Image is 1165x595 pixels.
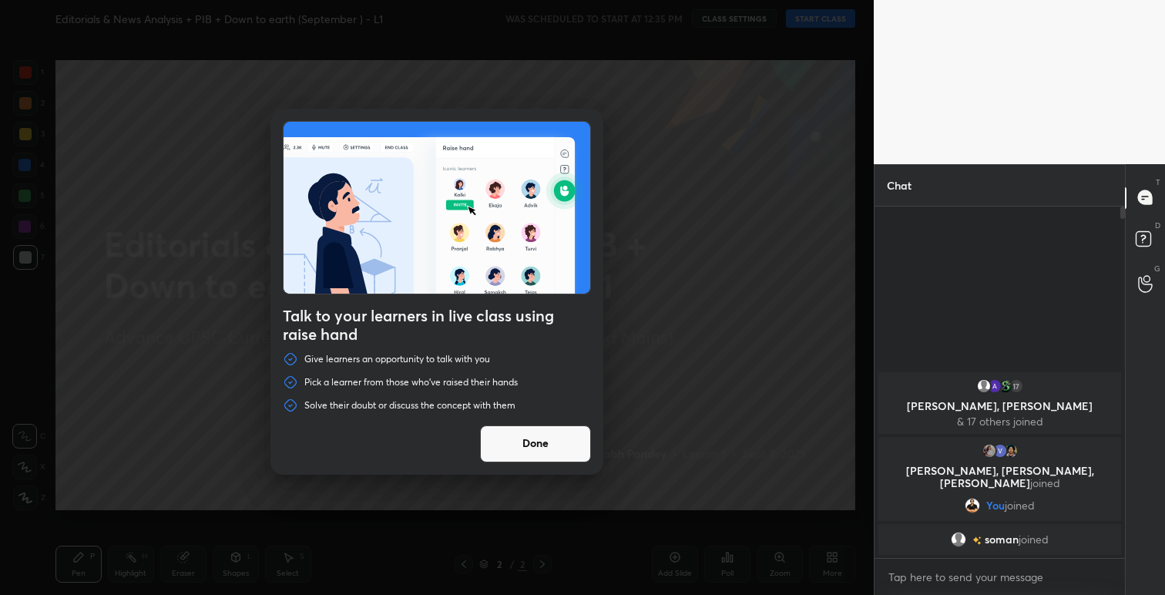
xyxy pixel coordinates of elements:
[888,400,1112,412] p: [PERSON_NAME], [PERSON_NAME]
[951,532,966,547] img: default.png
[992,443,1008,459] img: 3
[985,533,1019,546] span: soman
[875,165,924,206] p: Chat
[1156,176,1160,188] p: T
[888,465,1112,489] p: [PERSON_NAME], [PERSON_NAME], [PERSON_NAME]
[1009,378,1024,394] div: 17
[982,443,997,459] img: 09af8895515345c6a020ec0611150e04.jpg
[283,307,591,344] h4: Talk to your learners in live class using raise hand
[1030,476,1060,490] span: joined
[875,369,1125,558] div: grid
[986,499,1005,512] span: You
[976,378,992,394] img: default.png
[972,536,982,544] img: no-rating-badge.077c3623.svg
[1003,443,1019,459] img: b6ae9402d6974459980435013beb66e3.jpg
[965,498,980,513] img: 68828f2a410943e2a6c0e86478c47eba.jpg
[1155,220,1160,231] p: D
[480,425,591,462] button: Done
[998,378,1013,394] img: ab6550b02e524e72968d57446610e253.jpg
[1019,533,1049,546] span: joined
[304,353,490,365] p: Give learners an opportunity to talk with you
[304,399,515,412] p: Solve their doubt or discuss the concept with them
[304,376,518,388] p: Pick a learner from those who've raised their hands
[987,378,1002,394] img: 3
[284,122,590,294] img: preRahAdop.42c3ea74.svg
[1005,499,1035,512] span: joined
[888,415,1112,428] p: & 17 others joined
[1154,263,1160,274] p: G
